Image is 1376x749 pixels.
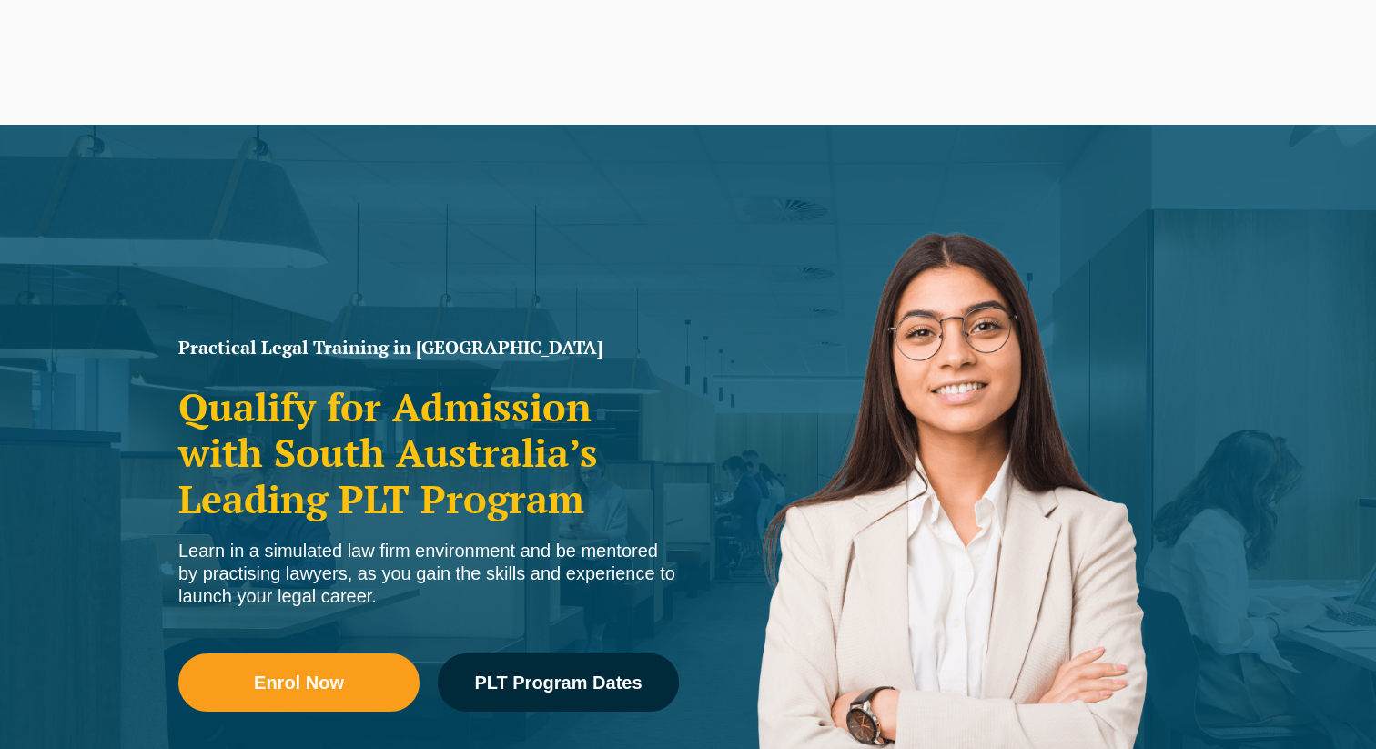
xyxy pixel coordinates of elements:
[438,653,679,712] a: PLT Program Dates
[178,653,420,712] a: Enrol Now
[254,673,344,692] span: Enrol Now
[178,384,679,521] h2: Qualify for Admission with South Australia’s Leading PLT Program
[178,540,679,608] div: Learn in a simulated law firm environment and be mentored by practising lawyers, as you gain the ...
[474,673,642,692] span: PLT Program Dates
[178,339,679,357] h1: Practical Legal Training in [GEOGRAPHIC_DATA]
